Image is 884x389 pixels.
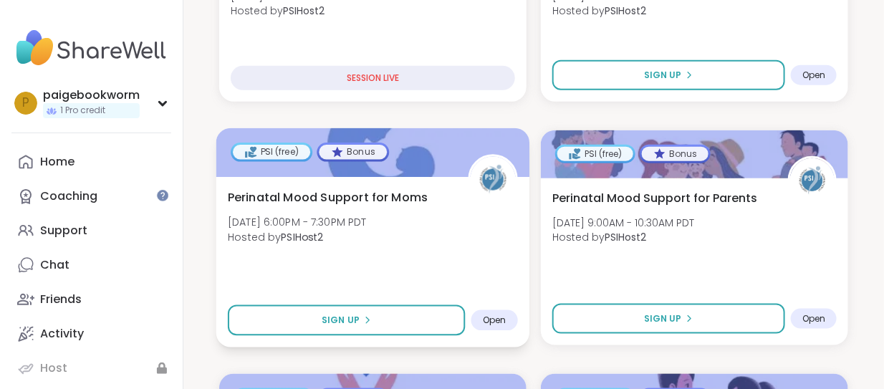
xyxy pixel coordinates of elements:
button: Sign Up [552,304,785,334]
div: paigebookworm [43,87,140,103]
div: Activity [40,326,84,342]
span: Hosted by [552,230,694,244]
span: Sign Up [645,69,682,82]
div: SESSION LIVE [231,66,515,90]
div: Bonus [642,147,708,161]
span: Hosted by [231,4,367,18]
div: Host [40,360,67,376]
span: Sign Up [645,312,682,325]
button: Sign Up [228,305,466,336]
b: PSIHost2 [605,230,646,244]
a: Coaching [11,179,171,213]
b: PSIHost2 [605,4,646,18]
a: Chat [11,248,171,282]
div: PSI (free) [557,147,633,161]
div: Bonus [320,145,388,159]
a: Friends [11,282,171,317]
span: [DATE] 6:00PM - 7:30PM PDT [228,215,367,229]
span: Open [802,69,825,81]
img: PSIHost2 [471,157,516,202]
span: p [22,94,29,112]
img: PSIHost2 [790,158,835,203]
a: Home [11,145,171,179]
span: Perinatal Mood Support for Parents [552,190,757,207]
span: Hosted by [228,230,367,244]
img: ShareWell Nav Logo [11,23,171,73]
span: 1 Pro credit [60,105,105,117]
b: PSIHost2 [283,4,325,18]
div: Home [40,154,75,170]
div: Chat [40,257,69,273]
div: Friends [40,292,82,307]
span: Open [483,314,506,326]
span: Hosted by [552,4,689,18]
span: Open [802,313,825,325]
button: Sign Up [552,60,785,90]
span: Sign Up [322,314,360,327]
a: Host [11,351,171,385]
span: [DATE] 9:00AM - 10:30AM PDT [552,216,694,230]
span: Perinatal Mood Support for Moms [228,188,428,206]
iframe: Spotlight [157,190,168,201]
a: Activity [11,317,171,351]
div: Support [40,223,87,239]
div: PSI (free) [233,145,310,159]
div: Coaching [40,188,97,204]
a: Support [11,213,171,248]
b: PSIHost2 [281,230,323,244]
